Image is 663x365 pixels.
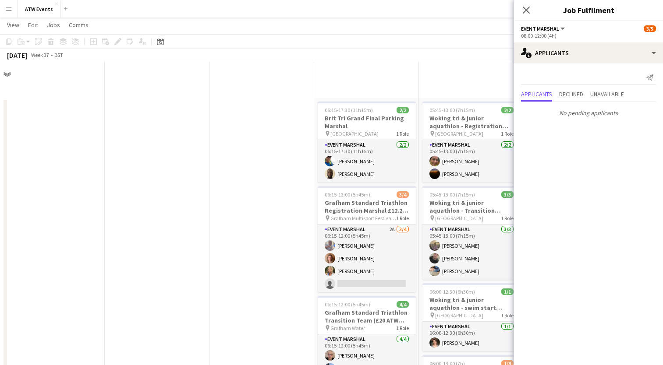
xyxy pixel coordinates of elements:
span: 05:45-13:00 (7h15m) [429,107,475,113]
div: BST [54,52,63,58]
span: [GEOGRAPHIC_DATA] [435,215,483,221]
span: 1 Role [501,215,514,221]
app-job-card: 06:15-12:00 (5h45m)3/4Grafham Standard Triathlon Registration Marshal £12.21 if over 21 per hour ... [318,186,416,292]
span: Event Marshal [521,25,559,32]
app-job-card: 05:45-13:00 (7h15m)2/2Woking tri & junior aquathlon - Registration marshal [GEOGRAPHIC_DATA]1 Rol... [422,102,521,182]
span: 1 Role [501,312,514,319]
span: View [7,21,19,29]
span: 1 Role [501,130,514,137]
div: [DATE] [7,51,27,60]
h3: Job Fulfilment [514,4,663,16]
app-job-card: 06:00-12:30 (6h30m)1/1Woking tri & junior aquathlon - swim start marshal [GEOGRAPHIC_DATA]1 RoleE... [422,283,521,351]
span: 1 Role [396,325,409,331]
span: Week 37 [29,52,51,58]
span: 05:45-13:00 (7h15m) [429,191,475,198]
h3: Grafham Standard Triathlon Registration Marshal £12.21 if over 21 per hour [318,199,416,214]
span: Grafham Water [330,325,365,331]
span: 1 Role [396,130,409,137]
span: 06:00-12:30 (6h30m) [429,288,475,295]
span: Grafham Multisport Festival (Pay includes free ATW race entry) [330,215,396,221]
span: 1 Role [396,215,409,221]
span: 3/4 [397,191,409,198]
app-job-card: 05:45-13:00 (7h15m)3/3Woking tri & junior aquathlon - Transition marshal [GEOGRAPHIC_DATA]1 RoleE... [422,186,521,280]
app-card-role: Event Marshal3/305:45-13:00 (7h15m)[PERSON_NAME][PERSON_NAME][PERSON_NAME] [422,225,521,280]
app-card-role: Event Marshal1/106:00-12:30 (6h30m)[PERSON_NAME] [422,322,521,351]
app-card-role: Event Marshal2/206:15-17:30 (11h15m)[PERSON_NAME][PERSON_NAME] [318,140,416,182]
span: 06:15-12:00 (5h45m) [325,191,370,198]
h3: Brit Tri Grand Final Parking Marshal [318,114,416,130]
span: Jobs [47,21,60,29]
app-card-role: Event Marshal2A3/406:15-12:00 (5h45m)[PERSON_NAME][PERSON_NAME][PERSON_NAME] [318,225,416,292]
h3: Woking tri & junior aquathlon - Transition marshal [422,199,521,214]
span: Edit [28,21,38,29]
a: View [4,19,23,31]
h3: Grafham Standard Triathlon Transition Team (£20 ATW credits per hour) [318,309,416,324]
span: [GEOGRAPHIC_DATA] [330,130,379,137]
app-job-card: 06:15-17:30 (11h15m)2/2Brit Tri Grand Final Parking Marshal [GEOGRAPHIC_DATA]1 RoleEvent Marshal2... [318,102,416,182]
h3: Woking tri & junior aquathlon - swim start marshal [422,296,521,312]
h3: Woking tri & junior aquathlon - Registration marshal [422,114,521,130]
span: Unavailable [590,91,624,97]
button: Event Marshal [521,25,566,32]
span: 2/2 [501,107,514,113]
a: Jobs [43,19,64,31]
span: 06:15-17:30 (11h15m) [325,107,373,113]
span: 06:15-12:00 (5h45m) [325,301,370,308]
span: 3/3 [501,191,514,198]
span: 4/4 [397,301,409,308]
div: 08:00-12:00 (4h) [521,32,656,39]
div: Applicants [514,42,663,63]
p: No pending applicants [514,105,663,120]
span: 3/5 [644,25,656,32]
a: Edit [25,19,42,31]
span: [GEOGRAPHIC_DATA] [435,130,483,137]
span: Applicants [521,91,552,97]
span: 1/1 [501,288,514,295]
app-card-role: Event Marshal2/205:45-13:00 (7h15m)[PERSON_NAME][PERSON_NAME] [422,140,521,182]
span: Declined [559,91,583,97]
span: Comms [69,21,89,29]
button: ATW Events [18,0,60,18]
a: Comms [65,19,92,31]
span: [GEOGRAPHIC_DATA] [435,312,483,319]
span: 2/2 [397,107,409,113]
